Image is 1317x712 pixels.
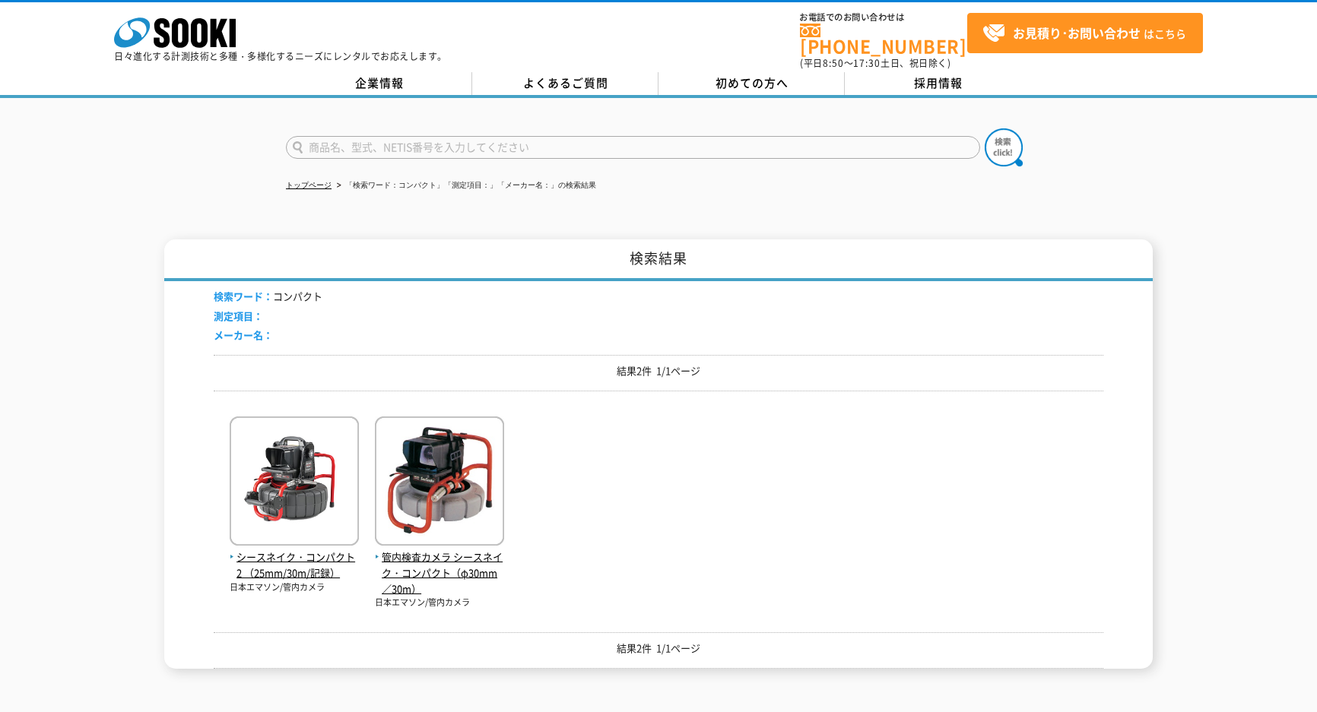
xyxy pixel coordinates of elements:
[214,289,273,303] span: 検索ワード：
[800,24,967,55] a: [PHONE_NUMBER]
[286,136,980,159] input: 商品名、型式、NETIS番号を入力してください
[982,22,1186,45] span: はこちら
[375,596,504,609] p: 日本エマソン/管内カメラ
[985,128,1023,166] img: btn_search.png
[375,533,504,596] a: 管内検査カメラ シースネイク・コンパクト（φ30mm／30m）
[1013,24,1141,42] strong: お見積り･お問い合わせ
[230,533,359,581] a: シースネイク・コンパクト2 （25mm/30m/記録）
[286,181,332,189] a: トップページ
[114,52,447,61] p: 日々進化する計測技術と多種・多様化するニーズにレンタルでお応えします。
[164,239,1153,281] h1: 検索結果
[853,56,881,70] span: 17:30
[845,72,1031,95] a: 採用情報
[286,72,472,95] a: 企業情報
[214,309,263,323] span: 測定項目：
[230,416,359,549] img: （25mm/30m/記録）
[800,56,950,70] span: (平日 ～ 土日、祝日除く)
[214,641,1103,657] p: 結果2件 1/1ページ
[472,72,658,95] a: よくあるご質問
[967,13,1203,53] a: お見積り･お問い合わせはこちら
[823,56,844,70] span: 8:50
[658,72,845,95] a: 初めての方へ
[716,74,789,91] span: 初めての方へ
[334,178,596,194] li: 「検索ワード：コンパクト」「測定項目：」「メーカー名：」の検索結果
[230,549,359,581] span: シースネイク・コンパクト2 （25mm/30m/記録）
[214,289,322,305] li: コンパクト
[214,363,1103,379] p: 結果2件 1/1ページ
[800,13,967,22] span: お電話でのお問い合わせは
[375,549,504,596] span: 管内検査カメラ シースネイク・コンパクト（φ30mm／30m）
[375,416,504,549] img: シースネイク・コンパクト（φ30mm／30m）
[214,328,273,342] span: メーカー名：
[230,581,359,594] p: 日本エマソン/管内カメラ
